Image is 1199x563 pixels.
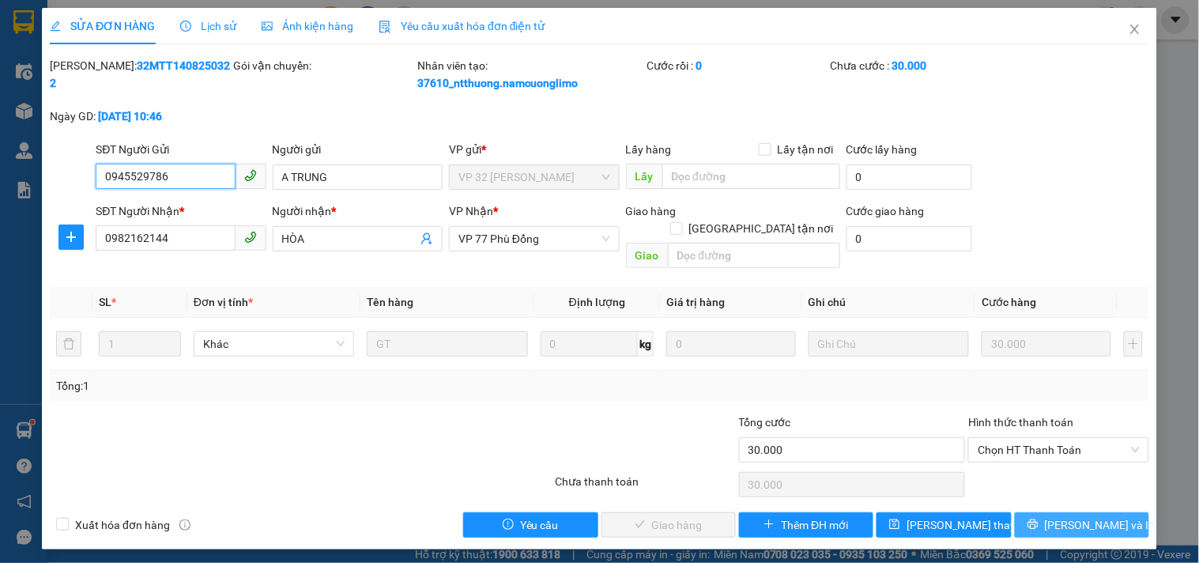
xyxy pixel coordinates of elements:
[59,231,83,244] span: plus
[739,512,873,538] button: plusThêm ĐH mới
[647,57,828,74] div: Cước rồi :
[1129,23,1141,36] span: close
[764,519,775,531] span: plus
[889,519,900,531] span: save
[696,59,703,72] b: 0
[379,20,545,32] span: Yêu cầu xuất hóa đơn điện tử
[668,243,840,268] input: Dọc đường
[203,332,345,356] span: Khác
[148,86,661,106] li: Hotline: 1900400028
[601,512,736,538] button: checkGiao hàng
[194,296,253,308] span: Đơn vị tính
[99,296,111,308] span: SL
[666,331,796,357] input: 0
[978,438,1139,462] span: Chọn HT Thanh Toán
[569,296,625,308] span: Định lượng
[367,331,527,357] input: VD: Bàn, Ghế
[520,516,559,534] span: Yêu cầu
[420,232,433,245] span: user-add
[50,59,230,89] b: 32MTT1408250322
[58,225,84,250] button: plus
[1045,516,1156,534] span: [PERSON_NAME] và In
[892,59,927,72] b: 30.000
[50,57,230,92] div: [PERSON_NAME]:
[1113,8,1157,52] button: Close
[877,512,1011,538] button: save[PERSON_NAME] thay đổi
[802,287,975,318] th: Ghi chú
[626,205,677,217] span: Giao hàng
[96,141,266,158] div: SĐT Người Gửi
[1124,331,1143,357] button: plus
[69,516,176,534] span: Xuất hóa đơn hàng
[907,516,1033,534] span: [PERSON_NAME] thay đổi
[626,164,662,189] span: Lấy
[50,20,155,32] span: SỬA ĐƠN HÀNG
[831,57,1011,74] div: Chưa cước :
[148,66,661,86] li: Số nhà [STREET_ADDRESS][PERSON_NAME]
[417,57,644,92] div: Nhân viên tạo:
[626,143,672,156] span: Lấy hàng
[809,331,969,357] input: Ghi Chú
[273,202,443,220] div: Người nhận
[968,416,1073,429] label: Hình thức thanh toán
[458,227,609,251] span: VP 77 Phù Đổng
[666,296,725,308] span: Giá trị hàng
[180,21,191,32] span: clock-circle
[262,21,273,32] span: picture
[982,331,1111,357] input: 0
[179,520,190,531] span: info-circle
[739,416,791,429] span: Tổng cước
[192,18,617,62] b: Công ty TNHH Trọng Hiếu Phú Thọ - Nam Cường Limousine
[1015,512,1149,538] button: printer[PERSON_NAME] và In
[781,516,848,534] span: Thêm ĐH mới
[56,377,464,395] div: Tổng: 1
[846,164,973,190] input: Cước lấy hàng
[96,202,266,220] div: SĐT Người Nhận
[50,108,230,125] div: Ngày GD:
[180,20,236,32] span: Lịch sử
[771,141,840,158] span: Lấy tận nơi
[626,243,668,268] span: Giao
[463,512,598,538] button: exclamation-circleYêu cầu
[1027,519,1039,531] span: printer
[449,141,619,158] div: VP gửi
[662,164,840,189] input: Dọc đường
[367,296,413,308] span: Tên hàng
[56,331,81,357] button: delete
[98,110,162,123] b: [DATE] 10:46
[379,21,391,33] img: icon
[234,57,414,74] div: Gói vận chuyển:
[638,331,654,357] span: kg
[846,143,918,156] label: Cước lấy hàng
[458,165,609,189] span: VP 32 Mạc Thái Tổ
[982,296,1036,308] span: Cước hàng
[846,205,925,217] label: Cước giao hàng
[262,20,353,32] span: Ảnh kiện hàng
[846,226,973,251] input: Cước giao hàng
[273,141,443,158] div: Người gửi
[683,220,840,237] span: [GEOGRAPHIC_DATA] tận nơi
[50,21,61,32] span: edit
[503,519,514,531] span: exclamation-circle
[244,169,257,182] span: phone
[449,205,493,217] span: VP Nhận
[417,77,578,89] b: 37610_ntthuong.namcuonglimo
[244,231,257,244] span: phone
[553,473,737,501] div: Chưa thanh toán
